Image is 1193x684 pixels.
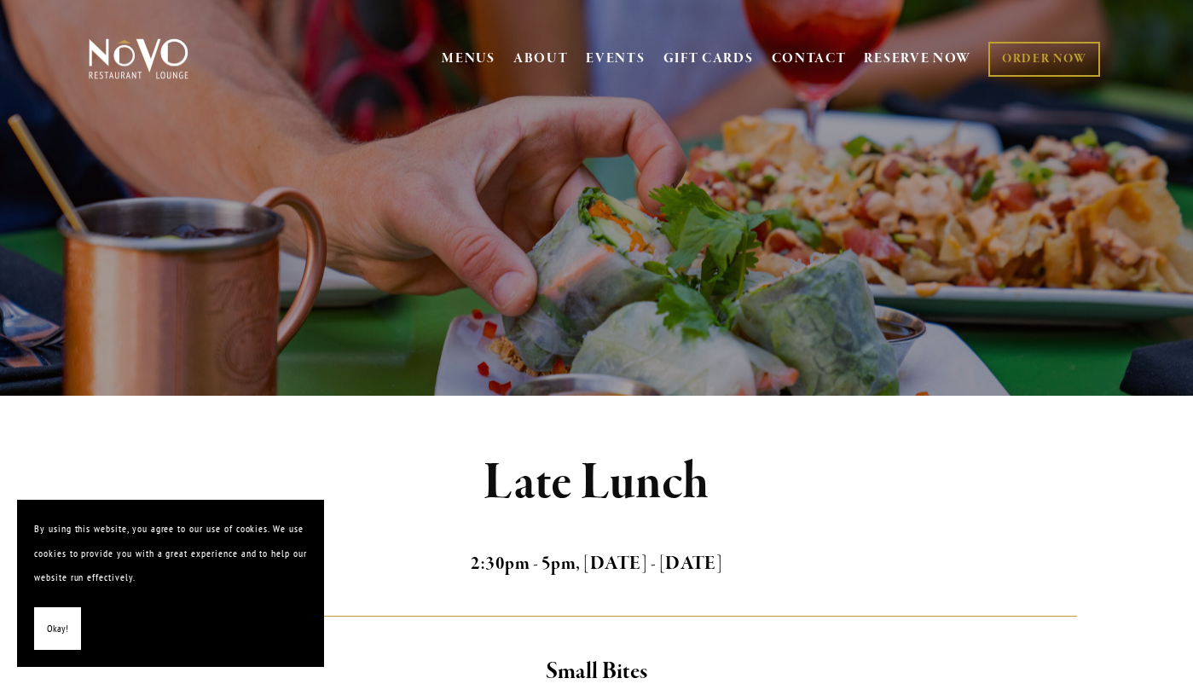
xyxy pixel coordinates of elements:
a: MENUS [442,50,495,67]
p: By using this website, you agree to our use of cookies. We use cookies to provide you with a grea... [34,517,307,590]
img: Novo Restaurant &amp; Lounge [85,38,192,80]
strong: Late Lunch [484,450,709,515]
strong: 2:30pm - 5pm, [DATE] - [DATE] [471,552,723,576]
span: Okay! [47,617,68,641]
a: ORDER NOW [988,42,1100,77]
a: EVENTS [586,50,645,67]
a: RESERVE NOW [864,43,971,75]
section: Cookie banner [17,500,324,667]
a: CONTACT [772,43,847,75]
a: GIFT CARDS [663,43,754,75]
button: Okay! [34,607,81,651]
a: ABOUT [513,50,569,67]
